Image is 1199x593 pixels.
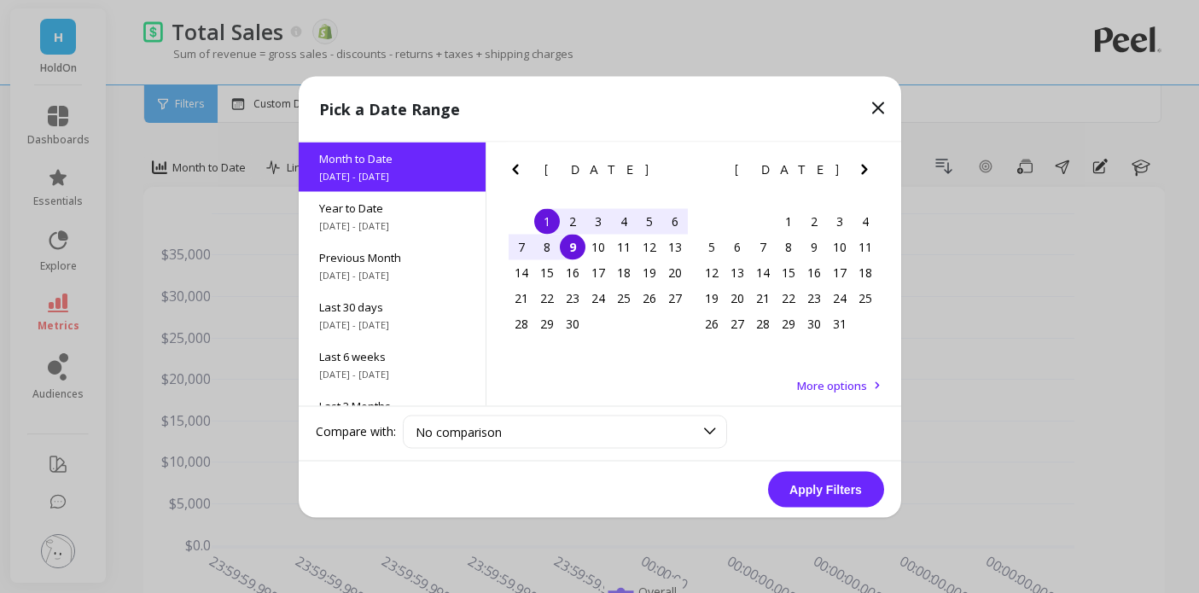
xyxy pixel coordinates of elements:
[853,234,878,259] div: Choose Saturday, October 11th, 2025
[853,208,878,234] div: Choose Saturday, October 4th, 2025
[637,234,662,259] div: Choose Friday, September 12th, 2025
[725,311,750,336] div: Choose Monday, October 27th, 2025
[319,348,465,363] span: Last 6 weeks
[827,259,853,285] div: Choose Friday, October 17th, 2025
[695,159,722,186] button: Previous Month
[319,367,465,381] span: [DATE] - [DATE]
[560,285,585,311] div: Choose Tuesday, September 23rd, 2025
[585,285,611,311] div: Choose Wednesday, September 24th, 2025
[768,471,884,507] button: Apply Filters
[319,96,460,120] p: Pick a Date Range
[801,208,827,234] div: Choose Thursday, October 2nd, 2025
[509,311,534,336] div: Choose Sunday, September 28th, 2025
[776,208,801,234] div: Choose Wednesday, October 1st, 2025
[725,234,750,259] div: Choose Monday, October 6th, 2025
[611,208,637,234] div: Choose Thursday, September 4th, 2025
[637,285,662,311] div: Choose Friday, September 26th, 2025
[509,208,688,336] div: month 2025-09
[319,268,465,282] span: [DATE] - [DATE]
[534,259,560,285] div: Choose Monday, September 15th, 2025
[611,234,637,259] div: Choose Thursday, September 11th, 2025
[776,259,801,285] div: Choose Wednesday, October 15th, 2025
[699,259,725,285] div: Choose Sunday, October 12th, 2025
[534,285,560,311] div: Choose Monday, September 22nd, 2025
[611,259,637,285] div: Choose Thursday, September 18th, 2025
[699,234,725,259] div: Choose Sunday, October 5th, 2025
[853,285,878,311] div: Choose Saturday, October 25th, 2025
[776,311,801,336] div: Choose Wednesday, October 29th, 2025
[505,159,533,186] button: Previous Month
[750,234,776,259] div: Choose Tuesday, October 7th, 2025
[827,311,853,336] div: Choose Friday, October 31st, 2025
[585,208,611,234] div: Choose Wednesday, September 3rd, 2025
[662,285,688,311] div: Choose Saturday, September 27th, 2025
[853,259,878,285] div: Choose Saturday, October 18th, 2025
[319,249,465,265] span: Previous Month
[319,218,465,232] span: [DATE] - [DATE]
[585,259,611,285] div: Choose Wednesday, September 17th, 2025
[637,208,662,234] div: Choose Friday, September 5th, 2025
[735,162,841,176] span: [DATE]
[725,285,750,311] div: Choose Monday, October 20th, 2025
[750,259,776,285] div: Choose Tuesday, October 14th, 2025
[699,208,878,336] div: month 2025-10
[544,162,651,176] span: [DATE]
[319,398,465,413] span: Last 3 Months
[854,159,882,186] button: Next Month
[776,234,801,259] div: Choose Wednesday, October 8th, 2025
[534,234,560,259] div: Choose Monday, September 8th, 2025
[534,311,560,336] div: Choose Monday, September 29th, 2025
[750,285,776,311] div: Choose Tuesday, October 21st, 2025
[319,169,465,183] span: [DATE] - [DATE]
[416,423,502,439] span: No comparison
[560,259,585,285] div: Choose Tuesday, September 16th, 2025
[560,208,585,234] div: Choose Tuesday, September 2nd, 2025
[699,311,725,336] div: Choose Sunday, October 26th, 2025
[662,259,688,285] div: Choose Saturday, September 20th, 2025
[585,234,611,259] div: Choose Wednesday, September 10th, 2025
[797,377,867,392] span: More options
[509,234,534,259] div: Choose Sunday, September 7th, 2025
[319,200,465,215] span: Year to Date
[827,234,853,259] div: Choose Friday, October 10th, 2025
[560,234,585,259] div: Choose Tuesday, September 9th, 2025
[319,150,465,166] span: Month to Date
[611,285,637,311] div: Choose Thursday, September 25th, 2025
[801,259,827,285] div: Choose Thursday, October 16th, 2025
[319,317,465,331] span: [DATE] - [DATE]
[662,234,688,259] div: Choose Saturday, September 13th, 2025
[827,285,853,311] div: Choose Friday, October 24th, 2025
[801,285,827,311] div: Choose Thursday, October 23rd, 2025
[319,299,465,314] span: Last 30 days
[827,208,853,234] div: Choose Friday, October 3rd, 2025
[801,311,827,336] div: Choose Thursday, October 30th, 2025
[699,285,725,311] div: Choose Sunday, October 19th, 2025
[509,259,534,285] div: Choose Sunday, September 14th, 2025
[316,423,396,440] label: Compare with:
[725,259,750,285] div: Choose Monday, October 13th, 2025
[801,234,827,259] div: Choose Thursday, October 9th, 2025
[637,259,662,285] div: Choose Friday, September 19th, 2025
[664,159,691,186] button: Next Month
[662,208,688,234] div: Choose Saturday, September 6th, 2025
[776,285,801,311] div: Choose Wednesday, October 22nd, 2025
[509,285,534,311] div: Choose Sunday, September 21st, 2025
[560,311,585,336] div: Choose Tuesday, September 30th, 2025
[534,208,560,234] div: Choose Monday, September 1st, 2025
[750,311,776,336] div: Choose Tuesday, October 28th, 2025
